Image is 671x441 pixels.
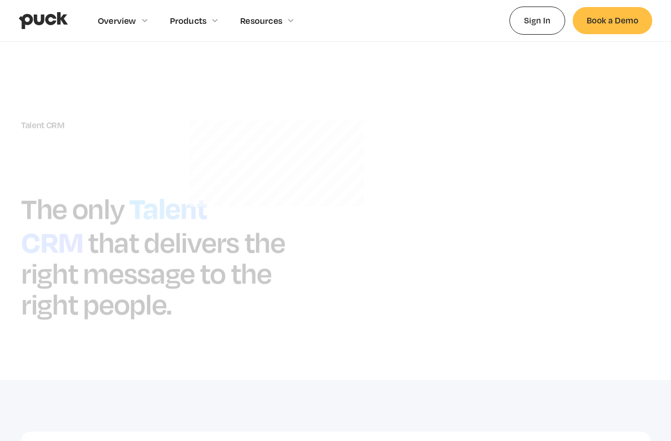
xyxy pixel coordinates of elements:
h1: The only [21,190,125,225]
div: Overview [98,15,136,26]
a: Book a Demo [573,7,652,34]
h1: that delivers the right message to the right people. [21,224,285,321]
div: Talent CRM [21,119,317,130]
div: Products [170,15,207,26]
div: Resources [240,15,282,26]
a: Sign In [509,7,565,34]
h1: Talent CRM [21,186,207,260]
